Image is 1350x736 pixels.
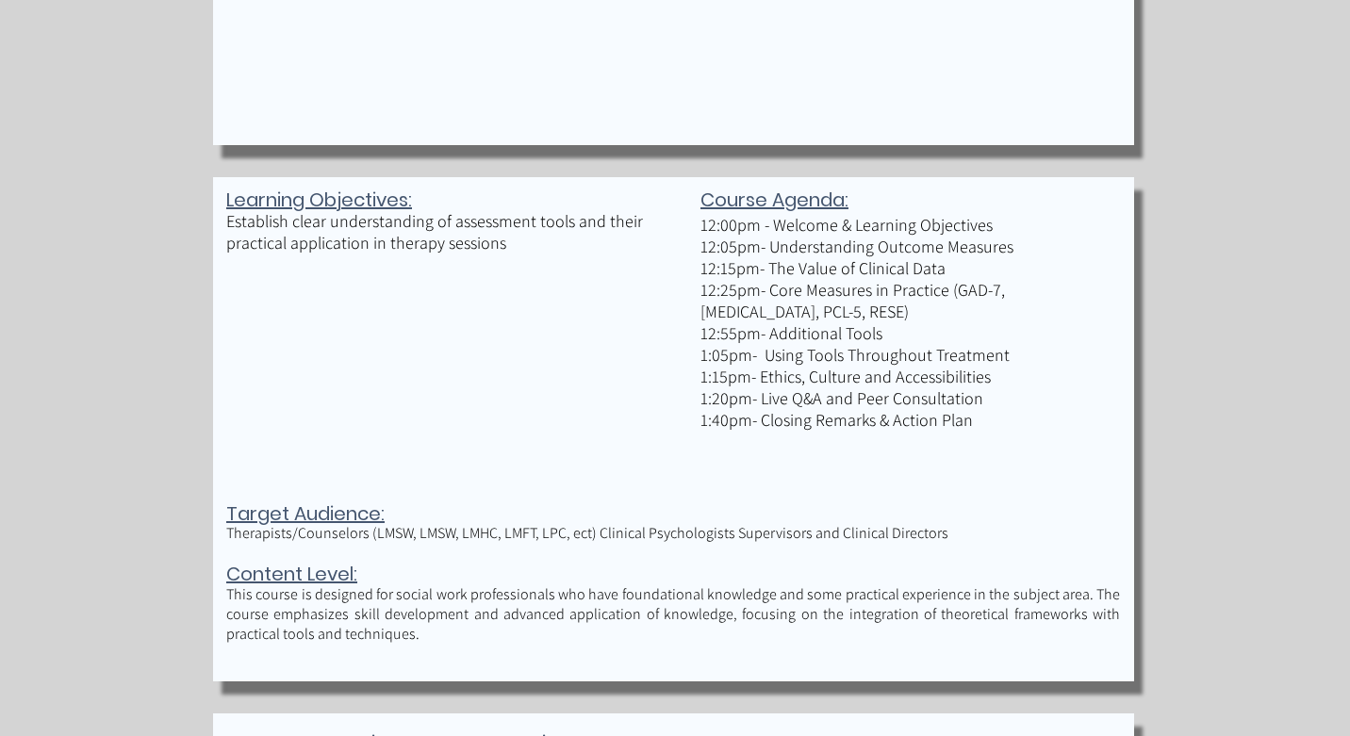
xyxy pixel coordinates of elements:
[700,387,1115,409] p: 1:20pm- Live Q&A and Peer Consultation
[700,322,1115,344] p: 12:55pm- Additional Tools
[700,257,1115,279] p: 12:15pm- The Value of Clinical Data
[700,236,1115,257] p: 12:05pm- Understanding Outcome Measures
[700,409,1115,431] p: 1:40pm- Closing Remarks & Action Plan
[226,523,948,543] span: Therapists/Counselors (LMSW, LMSW, LMHC, LMFT, LPC, ect) Clinical Psychologists Supervisors and C...
[226,210,655,254] p: Establish clear understanding of assessment tools and their practical application in therapy sess...
[700,344,1115,366] p: 1:05pm- Using Tools Throughout Treatment
[226,561,357,587] span: Content Level:
[700,187,848,213] span: Course Agenda:
[700,279,1115,322] p: 12:25pm- Core Measures in Practice (GAD-7, [MEDICAL_DATA], PCL-5, RESE)
[700,366,1115,387] p: 1:15pm- Ethics, Culture and Accessibilities
[226,584,1120,644] p: This course is designed for social work professionals who have foundational knowledge and some pr...
[700,214,1115,236] p: 12:00pm - Welcome & Learning Objectives
[226,187,412,213] span: Learning Objectives:
[226,500,385,527] span: Target Audience:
